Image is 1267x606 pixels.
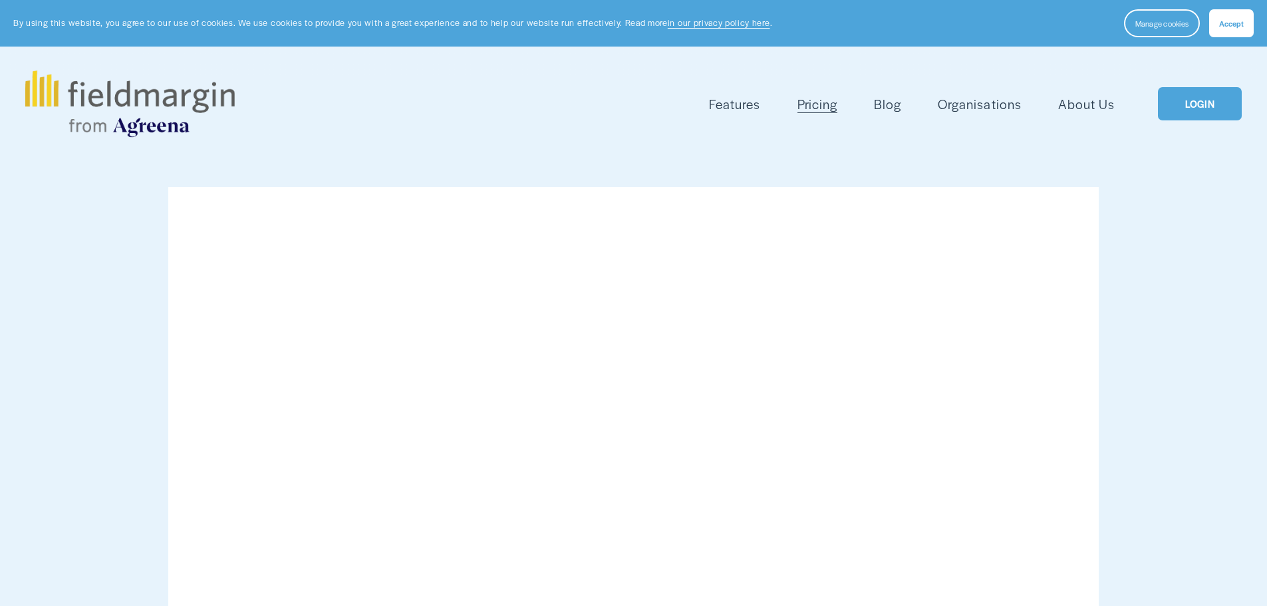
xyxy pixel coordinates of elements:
a: LOGIN [1158,87,1242,121]
span: Manage cookies [1135,18,1189,29]
button: Manage cookies [1124,9,1200,37]
p: By using this website, you agree to our use of cookies. We use cookies to provide you with a grea... [13,17,772,29]
span: Features [709,94,760,114]
a: Organisations [938,93,1021,115]
span: Accept [1219,18,1244,29]
a: Pricing [797,93,837,115]
button: Accept [1209,9,1254,37]
a: Blog [874,93,901,115]
a: in our privacy policy here [668,17,770,29]
a: About Us [1058,93,1115,115]
a: folder dropdown [709,93,760,115]
img: fieldmargin.com [25,71,234,137]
